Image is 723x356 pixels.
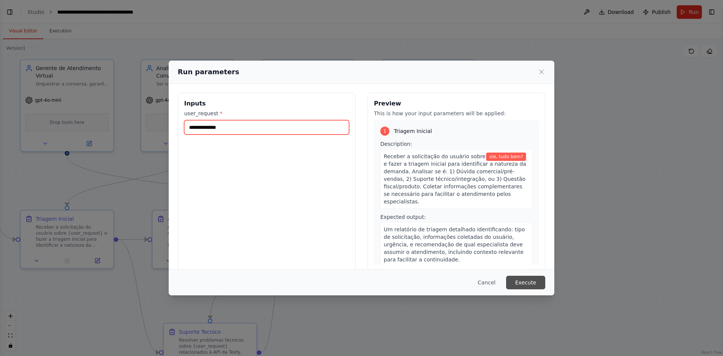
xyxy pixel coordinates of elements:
[380,141,412,147] span: Description:
[178,67,239,77] h2: Run parameters
[184,110,349,117] label: user_request
[374,99,539,108] h3: Preview
[384,226,525,263] span: Um relatório de triagem detalhado identificando: tipo de solicitação, informações coletadas do us...
[506,276,545,289] button: Execute
[380,214,426,220] span: Expected output:
[184,99,349,108] h3: Inputs
[374,110,539,117] p: This is how your input parameters will be applied:
[394,127,432,135] span: Triagem Inicial
[384,161,526,205] span: e fazer a triagem inicial para identificar a natureza da demanda. Analisar se é: 1) Dúvida comerc...
[384,153,485,159] span: Receber a solicitação do usuário sobre
[380,127,389,136] div: 1
[486,153,526,161] span: Variable: user_request
[472,276,502,289] button: Cancel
